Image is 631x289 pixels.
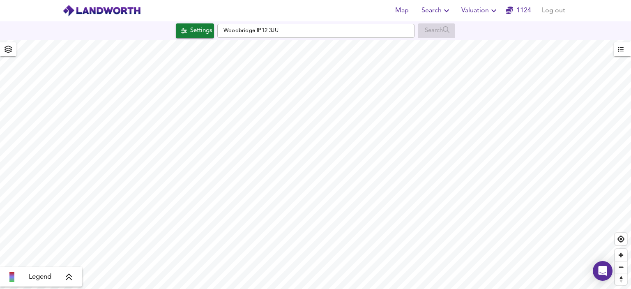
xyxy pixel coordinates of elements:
div: Open Intercom Messenger [593,261,613,281]
button: Valuation [458,2,502,19]
span: Valuation [461,5,499,16]
img: logo [62,5,141,17]
a: 1124 [506,5,531,16]
button: Zoom out [615,261,627,273]
button: Map [389,2,415,19]
input: Enter a location... [217,24,415,38]
button: Settings [176,23,214,38]
button: Log out [539,2,569,19]
span: Legend [29,272,51,282]
button: Search [418,2,455,19]
button: Zoom in [615,249,627,261]
span: Search [421,5,451,16]
span: Map [392,5,412,16]
div: Click to configure Search Settings [176,23,214,38]
button: 1124 [505,2,532,19]
button: Find my location [615,233,627,245]
button: Reset bearing to north [615,273,627,285]
div: Enable a Source before running a Search [418,23,455,38]
span: Log out [542,5,565,16]
div: Settings [190,25,212,36]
